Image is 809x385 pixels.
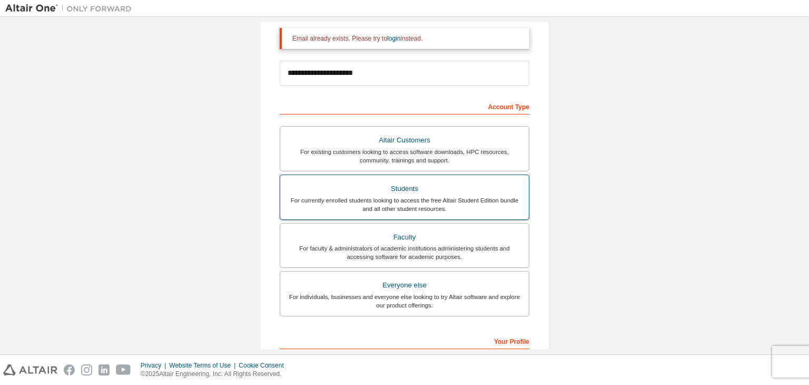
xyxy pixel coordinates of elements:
p: © 2025 Altair Engineering, Inc. All Rights Reserved. [141,370,290,379]
div: Privacy [141,361,169,370]
img: altair_logo.svg [3,364,57,376]
img: linkedin.svg [98,364,110,376]
div: For currently enrolled students looking to access the free Altair Student Edition bundle and all ... [287,196,522,213]
div: For faculty & administrators of academic institutions administering students and accessing softwa... [287,244,522,261]
div: Email already exists. Please try to instead. [292,34,521,43]
div: Website Terms of Use [169,361,239,370]
div: Everyone else [287,278,522,293]
div: Students [287,181,522,196]
img: youtube.svg [116,364,131,376]
a: login [387,35,400,42]
div: Your Profile [280,332,529,349]
div: For individuals, businesses and everyone else looking to try Altair software and explore our prod... [287,293,522,310]
img: Altair One [5,3,137,14]
div: Altair Customers [287,133,522,148]
div: Account Type [280,98,529,114]
div: Cookie Consent [239,361,290,370]
div: For existing customers looking to access software downloads, HPC resources, community, trainings ... [287,148,522,165]
img: facebook.svg [64,364,75,376]
img: instagram.svg [81,364,92,376]
div: Faculty [287,230,522,245]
